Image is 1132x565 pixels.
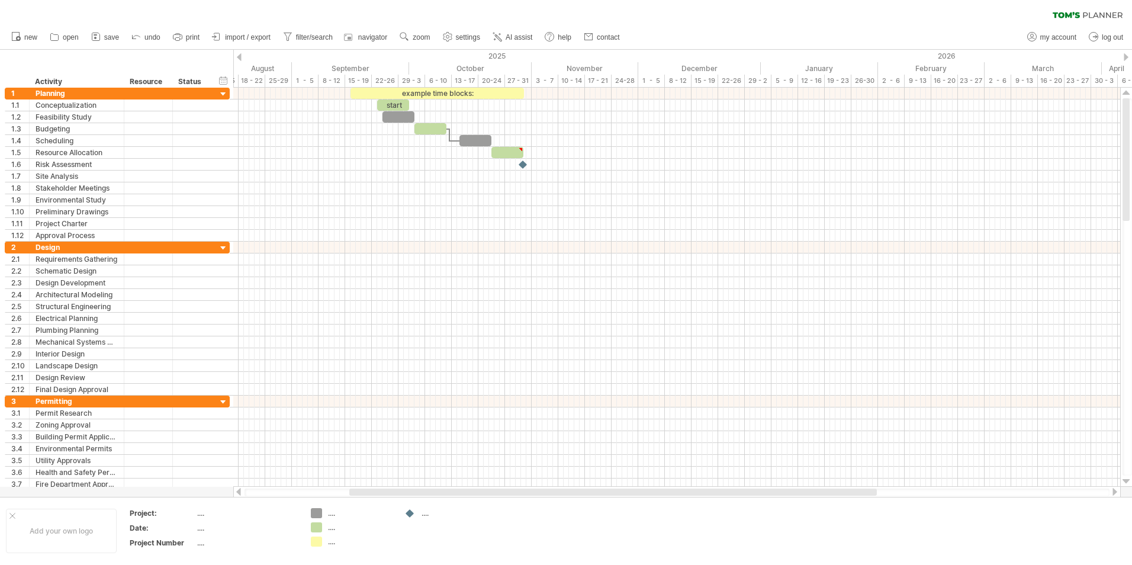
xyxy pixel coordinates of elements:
div: Health and Safety Permits [36,467,118,478]
div: .... [197,538,297,548]
a: AI assist [490,30,536,45]
div: 22-26 [372,75,398,87]
span: AI assist [506,33,532,41]
div: 1.1 [11,99,29,111]
div: Fire Department Approval [36,479,118,490]
div: 19 - 23 [825,75,851,87]
div: .... [197,523,297,533]
span: contact [597,33,620,41]
div: 17 - 21 [585,75,612,87]
div: Permit Research [36,407,118,419]
div: 1.2 [11,111,29,123]
div: 23 - 27 [1065,75,1091,87]
div: 2 - 6 [878,75,905,87]
div: 2.2 [11,265,29,277]
span: navigator [358,33,387,41]
div: 16 - 20 [1038,75,1065,87]
div: November 2025 [532,62,638,75]
div: Project: [130,508,195,518]
div: Date: [130,523,195,533]
div: 2.12 [11,384,29,395]
div: 1.12 [11,230,29,241]
div: Feasibility Study [36,111,118,123]
div: 2 [11,242,29,253]
div: 9 - 13 [905,75,931,87]
div: Environmental Study [36,194,118,206]
div: September 2025 [292,62,409,75]
span: my account [1040,33,1076,41]
div: 2.6 [11,313,29,324]
div: Preliminary Drawings [36,206,118,217]
div: .... [328,522,393,532]
div: Risk Assessment [36,159,118,170]
div: 1 - 5 [638,75,665,87]
div: 24-28 [612,75,638,87]
div: 1.4 [11,135,29,146]
div: 18 - 22 [239,75,265,87]
div: Environmental Permits [36,443,118,454]
div: 2.4 [11,289,29,300]
span: undo [144,33,160,41]
div: Scheduling [36,135,118,146]
div: 3.2 [11,419,29,431]
div: Design Review [36,372,118,383]
a: save [88,30,123,45]
div: Structural Engineering [36,301,118,312]
div: 8 - 12 [319,75,345,87]
div: Zoning Approval [36,419,118,431]
div: January 2026 [761,62,878,75]
div: 1 - 5 [292,75,319,87]
div: 15 - 19 [345,75,372,87]
div: 15 - 19 [692,75,718,87]
a: undo [128,30,164,45]
div: 27 - 31 [505,75,532,87]
div: 16 - 20 [931,75,958,87]
div: 26-30 [851,75,878,87]
div: 3.7 [11,479,29,490]
div: 1.3 [11,123,29,134]
div: 1.10 [11,206,29,217]
div: 1.8 [11,182,29,194]
span: save [104,33,119,41]
div: 30 - 3 [1091,75,1118,87]
div: 2.11 [11,372,29,383]
div: August 2025 [180,62,292,75]
div: Resource [130,76,166,88]
div: 3.4 [11,443,29,454]
div: 29 - 3 [398,75,425,87]
a: new [8,30,41,45]
div: Requirements Gathering [36,253,118,265]
div: 1.11 [11,218,29,229]
div: 29 - 2 [745,75,771,87]
div: 1.5 [11,147,29,158]
a: import / export [209,30,274,45]
div: 1.9 [11,194,29,206]
a: filter/search [280,30,336,45]
div: Approval Process [36,230,118,241]
div: 2 - 6 [985,75,1011,87]
span: log out [1102,33,1123,41]
div: Add your own logo [6,509,117,553]
div: 10 - 14 [558,75,585,87]
div: 1.6 [11,159,29,170]
span: print [186,33,200,41]
div: 3 [11,396,29,407]
div: Final Design Approval [36,384,118,395]
div: Plumbing Planning [36,325,118,336]
div: 9 - 13 [1011,75,1038,87]
div: Interior Design [36,348,118,359]
div: 5 - 9 [771,75,798,87]
div: Electrical Planning [36,313,118,324]
a: open [47,30,82,45]
div: 2.9 [11,348,29,359]
div: 2.8 [11,336,29,348]
div: .... [197,508,297,518]
div: 2.10 [11,360,29,371]
div: 3.3 [11,431,29,442]
div: 2.5 [11,301,29,312]
div: October 2025 [409,62,532,75]
a: settings [440,30,484,45]
div: Utility Approvals [36,455,118,466]
div: Status [178,76,204,88]
div: Building Permit Application [36,431,118,442]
